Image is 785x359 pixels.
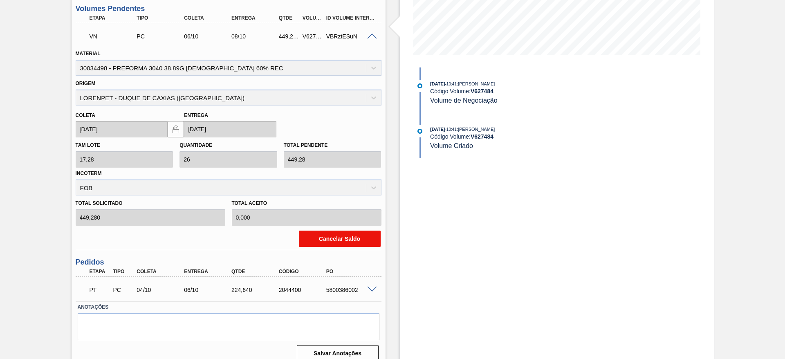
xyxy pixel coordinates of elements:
input: dd/mm/yyyy [184,121,276,137]
div: Qtde [277,15,301,21]
div: Tipo [111,269,135,274]
div: Volume Portal [301,15,325,21]
div: Pedido de Compra [135,33,188,40]
label: Origem [76,81,96,86]
img: atual [417,129,422,134]
div: Entrega [182,269,235,274]
div: VBRztESuN [324,33,377,40]
span: [DATE] [430,81,445,86]
div: Código [277,269,330,274]
strong: V 627484 [471,88,493,94]
div: Coleta [135,269,188,274]
div: V627484 [301,33,325,40]
div: 449,280 [277,33,301,40]
strong: V 627484 [471,133,493,140]
button: locked [168,121,184,137]
div: Etapa [87,15,141,21]
div: PO [324,269,377,274]
label: Material [76,51,101,56]
img: locked [171,124,181,134]
div: Coleta [182,15,235,21]
span: - 10:41 [445,127,457,132]
div: 08/10/2025 [229,33,283,40]
label: Anotações [78,301,379,313]
div: Etapa [87,269,112,274]
span: - 10:41 [445,82,457,86]
div: Pedido em Trânsito [87,281,112,299]
label: Total pendente [284,142,327,148]
label: Total Aceito [232,197,381,209]
button: Cancelar Saldo [299,231,381,247]
p: VN [90,33,139,40]
span: : [PERSON_NAME] [457,127,495,132]
div: Id Volume Interno [324,15,377,21]
label: Quantidade [179,142,212,148]
div: 2044400 [277,287,330,293]
label: Incoterm [76,171,102,176]
p: PT [90,287,110,293]
div: 06/10/2025 [182,287,235,293]
label: Coleta [76,112,95,118]
input: dd/mm/yyyy [76,121,168,137]
label: Tam lote [76,142,100,148]
div: Tipo [135,15,188,21]
span: : [PERSON_NAME] [457,81,495,86]
h3: Volumes Pendentes [76,4,381,13]
div: Código Volume: [430,88,624,94]
div: 06/10/2025 [182,33,235,40]
span: [DATE] [430,127,445,132]
img: atual [417,83,422,88]
div: 04/10/2025 [135,287,188,293]
h3: Pedidos [76,258,381,267]
label: Total Solicitado [76,197,225,209]
div: Volume de Negociação [87,27,141,45]
div: 5800386002 [324,287,377,293]
label: Entrega [184,112,208,118]
div: Qtde [229,269,283,274]
span: Volume Criado [430,142,473,149]
div: Código Volume: [430,133,624,140]
div: 224,640 [229,287,283,293]
div: Pedido de Compra [111,287,135,293]
span: Volume de Negociação [430,97,498,104]
div: Entrega [229,15,283,21]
